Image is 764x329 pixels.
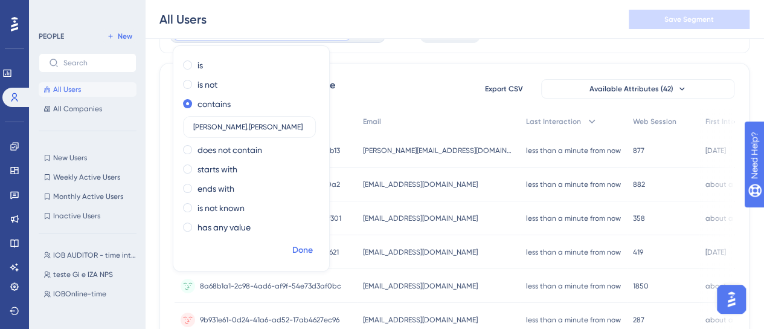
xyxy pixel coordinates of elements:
span: Done [292,243,313,258]
span: 287 [633,315,644,325]
span: Weekly Active Users [53,172,120,182]
span: [EMAIL_ADDRESS][DOMAIN_NAME] [363,213,478,223]
button: New Users [39,151,136,165]
span: 9b931e61-0d24-41a6-ad52-17ab4627ec96 [200,315,339,325]
time: [DATE] [705,248,726,256]
time: less than a minute from now [526,214,621,223]
span: All Users [53,85,81,94]
button: IOB AUDITOR - time interno [39,248,144,262]
span: IOB AUDITOR - time interno [53,250,139,260]
button: teste Gi e IZA NPS [39,267,144,282]
label: is [197,58,203,73]
iframe: UserGuiding AI Assistant Launcher [713,281,750,318]
input: Search [63,59,126,67]
span: 877 [633,146,644,155]
label: is not [197,77,217,92]
span: 358 [633,213,645,223]
label: ends with [197,181,234,196]
button: All Users [39,82,136,97]
time: [DATE] [705,146,726,155]
button: Inactive Users [39,209,136,223]
label: does not contain [197,143,262,157]
button: New [103,29,136,44]
label: contains [197,97,231,111]
button: Save Segment [629,10,750,29]
button: Weekly Active Users [39,170,136,184]
span: First Interaction [705,117,760,126]
span: New Users [53,153,87,163]
span: New [118,31,132,41]
label: is not known [197,201,245,215]
span: teste Gi e IZA NPS [53,270,113,279]
span: [EMAIL_ADDRESS][DOMAIN_NAME] [363,247,478,257]
span: Monthly Active Users [53,192,123,201]
div: All Users [159,11,207,28]
span: Email [363,117,381,126]
time: less than a minute from now [526,146,621,155]
button: All Companies [39,102,136,116]
span: [EMAIL_ADDRESS][DOMAIN_NAME] [363,315,478,325]
span: 419 [633,247,643,257]
span: All Companies [53,104,102,114]
button: Done [286,239,319,261]
span: Export CSV [485,84,523,94]
span: IOBOnline-time [53,289,106,299]
button: Available Attributes (42) [541,79,734,99]
span: [EMAIL_ADDRESS][DOMAIN_NAME] [363,180,478,189]
time: less than a minute from now [526,180,621,189]
span: Available Attributes (42) [589,84,673,94]
span: Last Interaction [526,117,581,126]
span: Need Help? [28,3,75,18]
label: starts with [197,162,237,177]
input: Type the value [193,123,306,131]
span: Inactive Users [53,211,100,221]
time: less than a minute from now [526,248,621,256]
button: Export CSV [473,79,534,99]
span: Web Session [633,117,676,126]
span: 8a68b1a1-2c98-4ad6-af9f-54e73d3af0bc [200,281,341,291]
label: has any value [197,220,251,235]
span: Save Segment [664,15,714,24]
span: 882 [633,180,645,189]
time: less than a minute from now [526,316,621,324]
span: [EMAIL_ADDRESS][DOMAIN_NAME] [363,281,478,291]
button: IOBOnline-time [39,287,144,301]
span: [PERSON_NAME][EMAIL_ADDRESS][DOMAIN_NAME] [363,146,514,155]
div: PEOPLE [39,31,64,41]
span: 1850 [633,281,649,291]
time: less than a minute from now [526,282,621,290]
button: Monthly Active Users [39,189,136,204]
